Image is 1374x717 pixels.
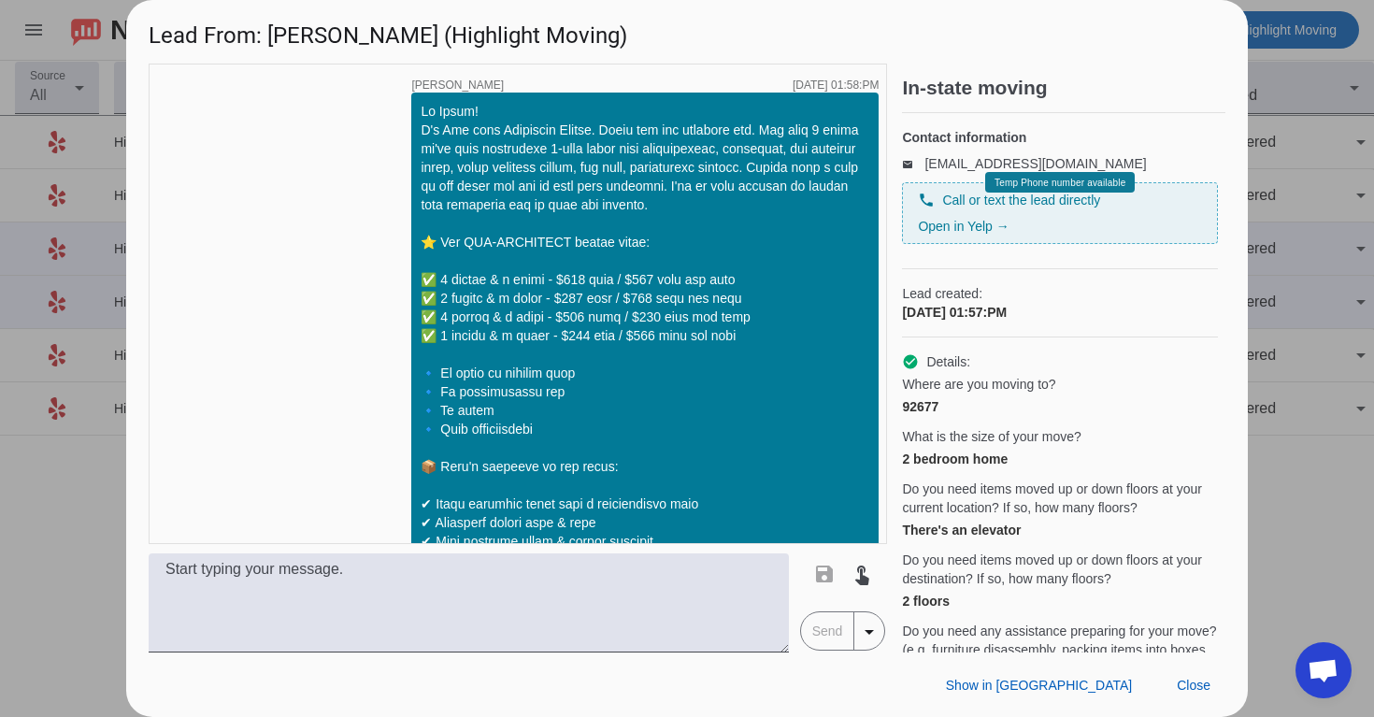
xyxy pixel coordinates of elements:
[931,668,1147,702] button: Show in [GEOGRAPHIC_DATA]
[902,284,1218,303] span: Lead created:
[858,621,880,643] mat-icon: arrow_drop_down
[902,551,1218,588] span: Do you need items moved up or down floors at your destination? If so, how many floors?
[1295,642,1352,698] div: Open chat
[793,79,879,91] div: [DATE] 01:58:PM
[946,678,1132,693] span: Show in [GEOGRAPHIC_DATA]
[902,353,919,370] mat-icon: check_circle
[902,79,1225,97] h2: In-state moving
[902,622,1218,678] span: Do you need any assistance preparing for your move? (e.g. furniture disassembly, packing items in...
[902,397,1218,416] div: 92677
[902,480,1218,517] span: Do you need items moved up or down floors at your current location? If so, how many floors?
[902,159,924,168] mat-icon: email
[924,156,1146,171] a: [EMAIL_ADDRESS][DOMAIN_NAME]
[995,178,1125,188] span: Temp Phone number available
[902,450,1218,468] div: 2 bedroom home
[902,128,1218,147] h4: Contact information
[411,79,504,91] span: [PERSON_NAME]
[918,219,1009,234] a: Open in Yelp →
[942,191,1100,209] span: Call or text the lead directly
[902,303,1218,322] div: [DATE] 01:57:PM
[926,352,970,371] span: Details:
[1177,678,1210,693] span: Close
[1162,668,1225,702] button: Close
[902,592,1218,610] div: 2 floors
[902,375,1055,394] span: Where are you moving to?
[902,427,1081,446] span: What is the size of your move?
[902,521,1218,539] div: There's an elevator
[918,192,935,208] mat-icon: phone
[851,563,873,585] mat-icon: touch_app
